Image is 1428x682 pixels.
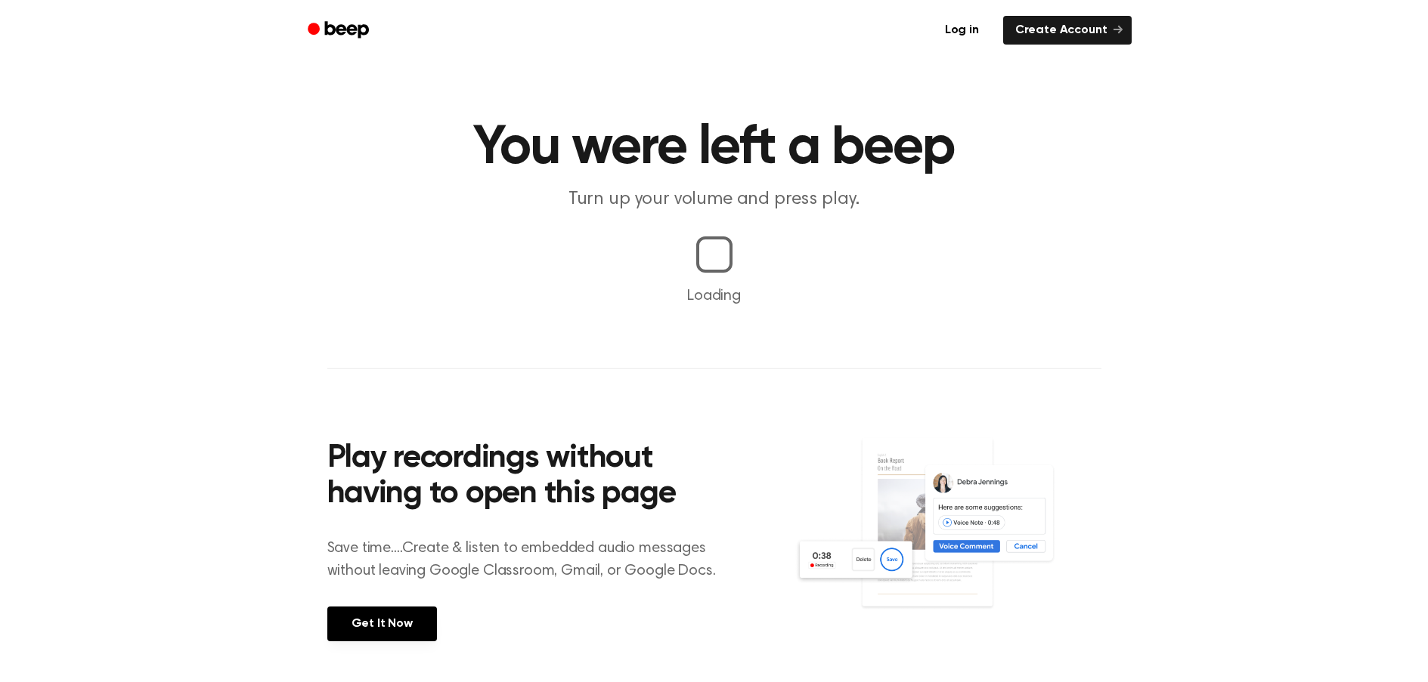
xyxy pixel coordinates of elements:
[327,537,735,582] p: Save time....Create & listen to embedded audio messages without leaving Google Classroom, Gmail, ...
[930,13,994,48] a: Log in
[297,16,383,45] a: Beep
[327,121,1101,175] h1: You were left a beep
[327,606,437,641] a: Get It Now
[327,441,735,513] h2: Play recordings without having to open this page
[1003,16,1132,45] a: Create Account
[795,437,1101,640] img: Voice Comments on Docs and Recording Widget
[18,285,1410,307] p: Loading
[424,187,1005,212] p: Turn up your volume and press play.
